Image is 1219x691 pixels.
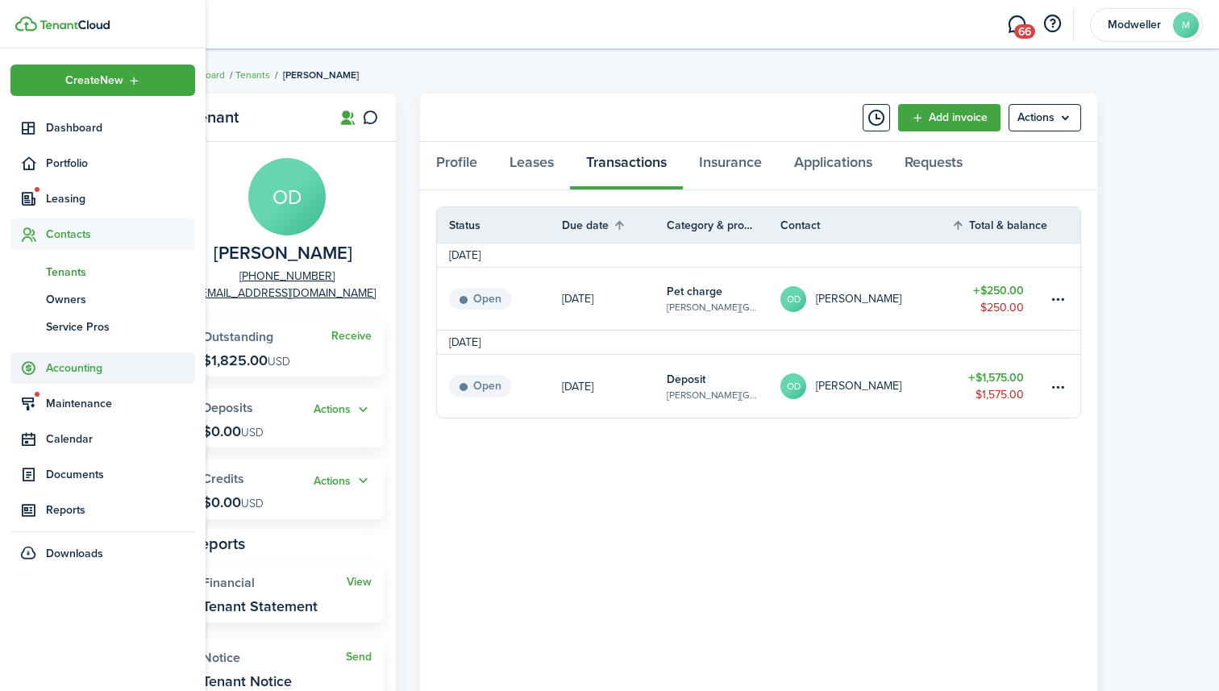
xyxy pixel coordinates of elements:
[46,502,195,518] span: Reports
[816,293,901,306] table-profile-info-text: [PERSON_NAME]
[202,327,273,346] span: Outstanding
[888,142,979,190] a: Requests
[562,378,593,395] p: [DATE]
[437,247,493,264] td: [DATE]
[562,290,593,307] p: [DATE]
[198,285,376,302] a: [EMAIL_ADDRESS][DOMAIN_NAME]
[667,388,756,402] table-subtitle: [PERSON_NAME][GEOGRAPHIC_DATA], Unit A207
[314,472,372,490] button: Open menu
[190,531,384,556] panel-main-subtitle: Reports
[780,217,951,234] th: Contact
[46,360,195,377] span: Accounting
[214,244,352,264] span: Olivia Drake
[437,334,493,351] td: [DATE]
[331,330,372,343] a: Receive
[235,68,270,82] a: Tenants
[1173,12,1199,38] avatar-text: M
[10,112,195,144] a: Dashboard
[562,215,667,235] th: Sort
[15,16,37,31] img: TenantCloud
[10,65,195,96] button: Open menu
[968,369,1024,386] table-amount-title: $1,575.00
[241,495,264,512] span: USD
[202,651,346,665] widget-stats-title: Notice
[1009,104,1081,131] menu-btn: Actions
[1014,24,1035,39] span: 66
[10,258,195,285] a: Tenants
[780,286,806,312] avatar-text: OD
[562,268,667,330] a: [DATE]
[46,291,195,308] span: Owners
[562,355,667,418] a: [DATE]
[46,466,195,483] span: Documents
[1102,19,1167,31] span: Modweller
[46,395,195,412] span: Maintenance
[1038,10,1066,38] button: Open resource center
[202,576,347,590] widget-stats-title: Financial
[46,119,195,136] span: Dashboard
[202,469,244,488] span: Credits
[683,142,778,190] a: Insurance
[778,142,888,190] a: Applications
[1001,4,1032,45] a: Messaging
[437,268,562,330] a: Open
[973,282,1024,299] table-amount-title: $250.00
[780,373,806,399] avatar-text: OD
[46,431,195,447] span: Calendar
[202,423,264,439] p: $0.00
[65,75,123,86] span: Create New
[667,268,780,330] a: Pet charge[PERSON_NAME][GEOGRAPHIC_DATA], Unit A207
[449,375,511,398] status: Open
[1009,104,1081,131] button: Open menu
[241,424,264,441] span: USD
[46,155,195,172] span: Portfolio
[314,401,372,419] button: Open menu
[667,217,780,234] th: Category & property
[667,300,756,314] table-subtitle: [PERSON_NAME][GEOGRAPHIC_DATA], Unit A207
[314,472,372,490] button: Actions
[449,288,511,310] status: Open
[437,355,562,418] a: Open
[283,68,359,82] span: [PERSON_NAME]
[46,190,195,207] span: Leasing
[951,355,1048,418] a: $1,575.00$1,575.00
[420,142,493,190] a: Profile
[667,355,780,418] a: Deposit[PERSON_NAME][GEOGRAPHIC_DATA], Unit A207
[780,268,951,330] a: OD[PERSON_NAME]
[863,104,890,131] button: Timeline
[248,158,326,235] avatar-text: OD
[816,380,901,393] table-profile-info-text: [PERSON_NAME]
[898,104,1001,131] a: Add invoice
[46,264,195,281] span: Tenants
[951,268,1048,330] a: $250.00$250.00
[10,494,195,526] a: Reports
[202,673,292,689] widget-stats-description: Tenant Notice
[667,371,705,388] table-info-title: Deposit
[202,494,264,510] p: $0.00
[268,353,290,370] span: USD
[10,313,195,340] a: Service Pros
[202,398,253,417] span: Deposits
[46,545,103,562] span: Downloads
[46,226,195,243] span: Contacts
[346,651,372,664] a: Send
[40,20,110,30] img: TenantCloud
[493,142,570,190] a: Leases
[239,268,335,285] a: [PHONE_NUMBER]
[951,215,1048,235] th: Sort
[667,283,722,300] table-info-title: Pet charge
[347,576,372,589] a: View
[10,285,195,313] a: Owners
[314,401,372,419] button: Actions
[46,318,195,335] span: Service Pros
[437,217,562,234] th: Status
[190,108,319,127] panel-main-title: Tenant
[780,355,951,418] a: OD[PERSON_NAME]
[202,352,290,368] p: $1,825.00
[202,598,318,614] widget-stats-description: Tenant Statement
[976,386,1024,403] table-amount-description: $1,575.00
